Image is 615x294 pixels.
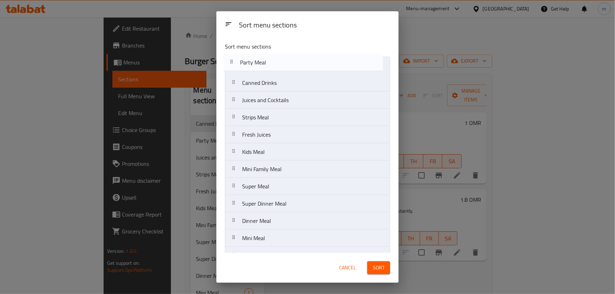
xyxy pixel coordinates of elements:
p: Sort menu sections [225,42,356,51]
button: Sort [367,261,390,274]
div: Sort menu sections [236,18,393,33]
span: Sort [373,263,385,272]
span: Cancel [339,263,356,272]
button: Cancel [336,261,359,274]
